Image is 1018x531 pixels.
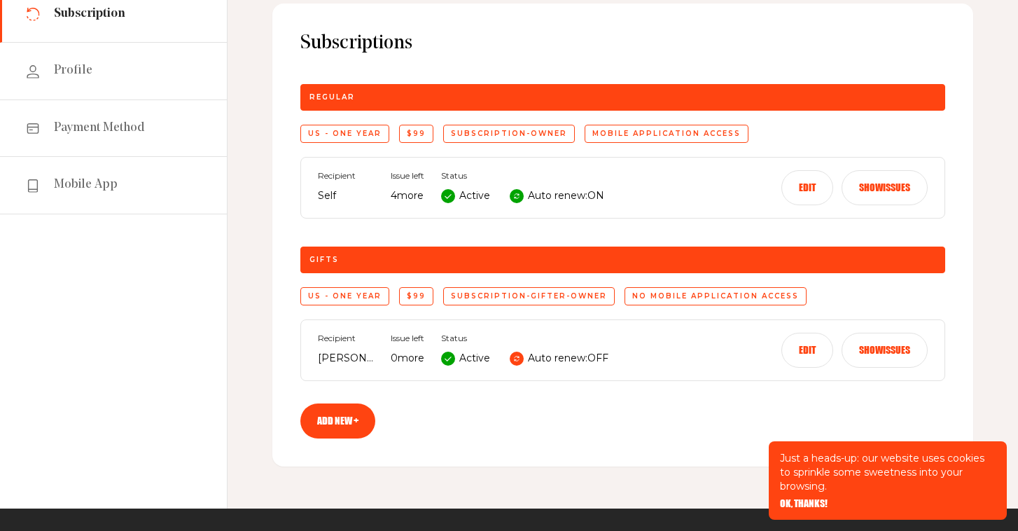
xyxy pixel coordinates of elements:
[441,333,608,343] span: Status
[780,451,996,493] p: Just a heads-up: our website uses cookies to sprinkle some sweetness into your browsing.
[399,125,433,143] div: $99
[441,171,604,181] span: Status
[443,287,615,305] div: subscription-gifter-owner
[842,333,928,368] button: Showissues
[300,32,945,56] span: Subscriptions
[585,125,748,143] div: Mobile application access
[54,6,125,22] span: Subscription
[625,287,807,305] div: No mobile application access
[318,333,374,343] span: Recipient
[780,499,828,509] button: OK, THANKS!
[528,350,608,367] p: Auto renew: OFF
[54,62,92,79] span: Profile
[528,188,604,205] p: Auto renew: ON
[300,84,945,111] div: Regular
[318,350,374,367] p: [PERSON_NAME]
[459,350,490,367] p: Active
[781,333,833,368] button: Edit
[443,125,575,143] div: subscription-owner
[300,247,945,273] div: Gifts
[54,177,118,193] span: Mobile App
[318,171,374,181] span: Recipient
[54,120,145,137] span: Payment Method
[391,350,424,367] p: 0 more
[300,404,375,439] a: Add new +
[842,170,928,205] button: Showissues
[459,188,490,205] p: Active
[391,333,424,343] span: Issue left
[318,188,374,205] p: Self
[399,287,433,305] div: $99
[300,125,389,143] div: US - One Year
[391,171,424,181] span: Issue left
[391,188,424,205] p: 4 more
[300,287,389,305] div: US - One Year
[781,170,833,205] button: Edit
